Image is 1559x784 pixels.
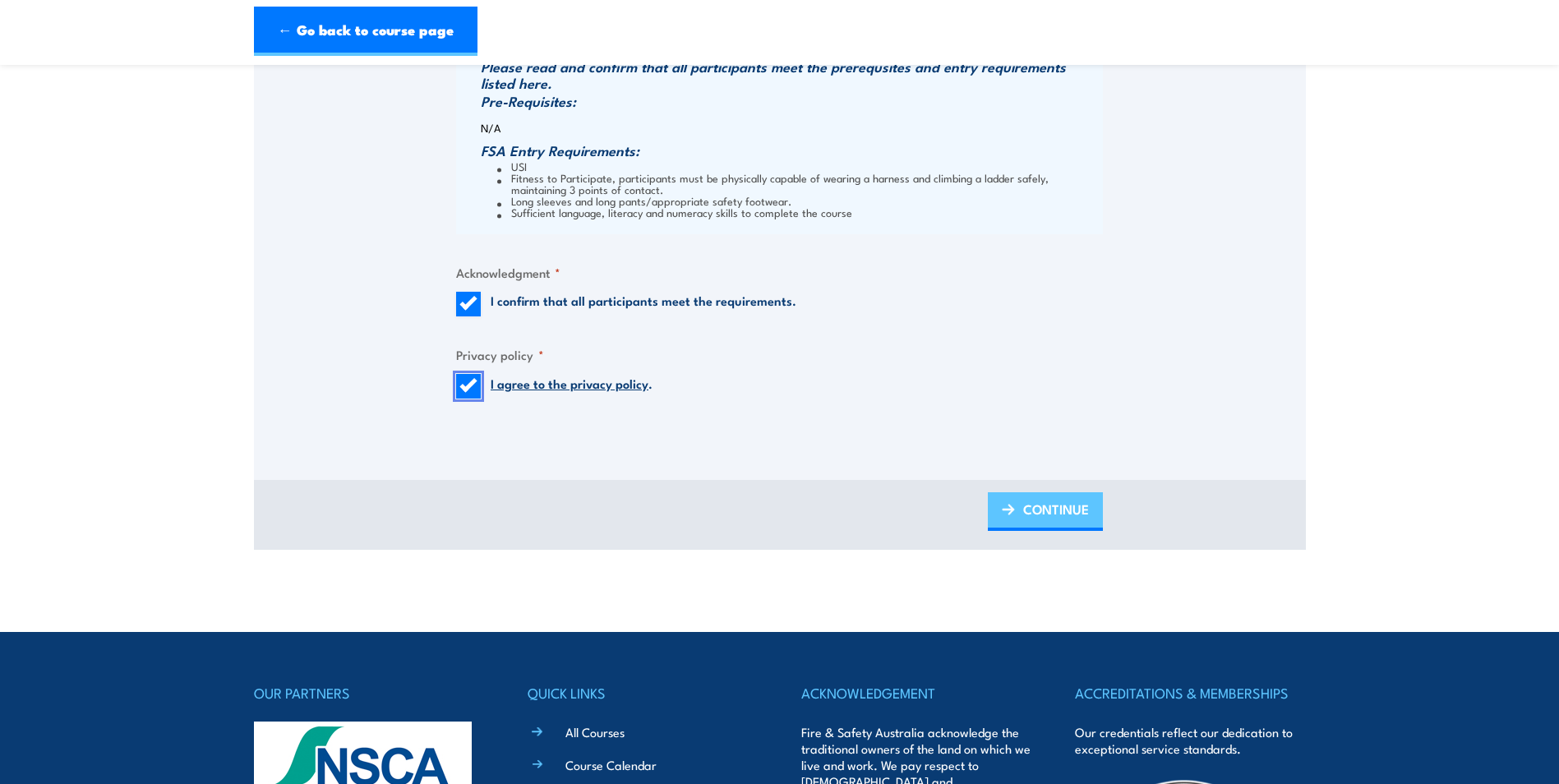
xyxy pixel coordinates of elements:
[1023,487,1089,531] span: CONTINUE
[481,93,1099,109] h3: Pre-Requisites:
[456,345,544,364] legend: Privacy policy
[491,374,648,392] a: I agree to the privacy policy
[801,681,1031,704] h4: ACKNOWLEDGEMENT
[254,681,484,704] h4: OUR PARTNERS
[456,263,560,282] legend: Acknowledgment
[1075,724,1305,757] p: Our credentials reflect our dedication to exceptional service standards.
[497,172,1099,195] li: Fitness to Participate, participants must be physically capable of wearing a harness and climbing...
[491,374,653,399] label: .
[491,292,796,316] label: I confirm that all participants meet the requirements.
[565,723,625,740] a: All Courses
[481,122,1099,134] p: N/A
[528,681,758,704] h4: QUICK LINKS
[497,160,1099,172] li: USI
[565,756,657,773] a: Course Calendar
[481,142,1099,159] h3: FSA Entry Requirements:
[497,206,1099,218] li: Sufficient language, literacy and numeracy skills to complete the course
[988,492,1103,531] a: CONTINUE
[481,58,1099,91] h3: Please read and confirm that all participants meet the prerequsites and entry requirements listed...
[254,7,477,56] a: ← Go back to course page
[497,195,1099,206] li: Long sleeves and long pants/appropriate safety footwear.
[1075,681,1305,704] h4: ACCREDITATIONS & MEMBERSHIPS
